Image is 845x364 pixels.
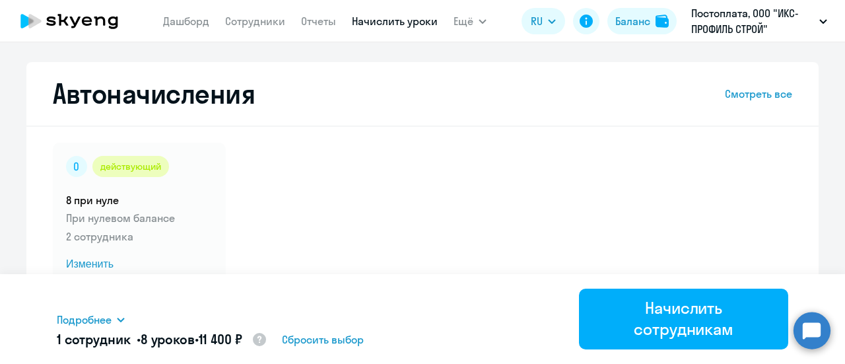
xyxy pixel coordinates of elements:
[199,331,242,347] span: 11 400 ₽
[57,312,112,328] span: Подробнее
[92,156,169,177] div: действующий
[301,15,336,28] a: Отчеты
[57,330,267,350] h5: 1 сотрудник • •
[597,297,770,340] div: Начислить сотрудникам
[522,8,565,34] button: RU
[141,331,195,347] span: 8 уроков
[225,15,285,28] a: Сотрудники
[66,210,213,226] p: При нулевом балансе
[607,8,677,34] button: Балансbalance
[579,289,788,349] button: Начислить сотрудникам
[66,256,213,272] span: Изменить
[685,5,834,37] button: Постоплата, ООО "ИКС-ПРОФИЛЬ СТРОЙ"
[66,229,213,244] p: 2 сотрудника
[352,15,438,28] a: Начислить уроки
[725,86,792,102] a: Смотреть все
[691,5,814,37] p: Постоплата, ООО "ИКС-ПРОФИЛЬ СТРОЙ"
[163,15,209,28] a: Дашборд
[454,8,487,34] button: Ещё
[53,78,255,110] h2: Автоначисления
[66,193,213,207] h5: 8 при нуле
[531,13,543,29] span: RU
[615,13,650,29] div: Баланс
[656,15,669,28] img: balance
[282,332,364,347] span: Сбросить выбор
[454,13,473,29] span: Ещё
